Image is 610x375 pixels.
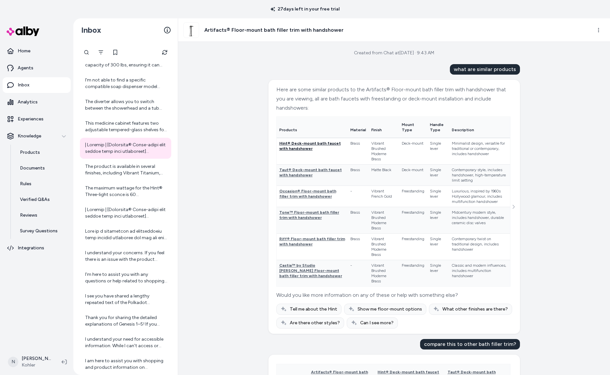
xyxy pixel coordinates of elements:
[369,165,399,186] td: Matte Black
[399,165,427,186] td: Deck-mount
[279,210,339,220] span: Tone™ Floor-mount bath filler trim with handshower
[3,94,71,110] a: Analytics
[22,355,51,362] p: [PERSON_NAME]
[80,116,171,137] a: This medicine cabinet features two adjustable tempered-glass shelves for customizable storage.
[369,234,399,260] td: Vibrant Brushed Moderne Brass
[348,186,369,207] td: -
[18,65,33,71] p: Agents
[8,357,18,367] span: N
[427,207,449,234] td: Single lever
[449,207,510,234] td: Midcentury modern style, includes handshower, durable ceramic disc valves
[13,145,71,160] a: Products
[449,165,510,186] td: Contemporary style, includes handshower, high-temperature limit setting
[369,117,399,138] th: Finish
[20,212,37,219] p: Reviews
[276,85,510,113] div: Here are some similar products to the Artifacts® Floor-mount bath filler trim with handshower tha...
[20,181,31,187] p: Rules
[80,246,171,267] a: I understand your concerns. If you feel there is an issue with the product information or adverti...
[85,163,167,176] div: The product is available in several finishes, including Vibrant Titanium, Vibrant Nickel, and oth...
[360,320,394,326] span: Can I see more?
[80,95,171,116] a: The diverter allows you to switch between the showerhead and a tub spout, providing versatility i...
[449,138,510,165] td: Minimalist design, versatile for traditional or contemporary, includes handshower
[20,196,50,203] p: Verified Q&As
[449,260,510,287] td: Classic and modern influences, includes multifunction handshower
[80,224,171,245] a: Lore ip d sitametcon ad elitseddoeiu temp incidid utlaboree dol mag ali eni adminim, ven Quisnost...
[22,362,51,368] span: Kohler
[7,27,39,36] img: alby Logo
[279,141,341,151] span: Hint® Deck-mount bath faucet with handshower
[348,260,369,287] td: -
[85,228,167,241] div: Lore ip d sitametcon ad elitseddoeiu temp incidid utlaboree dol mag ali eni adminim, ven Quisnost...
[18,99,38,105] p: Analytics
[80,159,171,180] a: The product is available in several finishes, including Vibrant Titanium, Vibrant Nickel, and oth...
[348,165,369,186] td: Brass
[204,26,343,34] h3: Artifacts® Floor-mount bath filler trim with handshower
[369,138,399,165] td: Vibrant Brushed Moderne Brass
[279,189,336,199] span: Occasion® Floor-mount bath filler trim with handshower
[449,234,510,260] td: Contemporary twist on traditional design, includes handshower
[279,237,345,246] span: Riff® Floor-mount bath filler trim with handshower
[80,289,171,310] a: I see you have shared a lengthy repeated text of the Polkadot Quarterly Community Report for Q1 2...
[3,77,71,93] a: Inbox
[449,117,510,138] th: Description
[427,186,449,207] td: Single lever
[80,354,171,375] a: I am here to assist you with shopping and product information on [DOMAIN_NAME]. If you have any q...
[399,234,427,260] td: Freestanding
[399,186,427,207] td: Freestanding
[420,339,520,349] div: compare this to other bath filler trim?
[20,165,45,171] p: Documents
[85,185,167,198] div: The maximum wattage for the Hint® Three-light sconce is 60 [PERSON_NAME] per bulb. It is rated fo...
[85,271,167,284] div: I’m here to assist you with any questions or help related to shopping on [DOMAIN_NAME]. If you ha...
[509,203,517,211] button: See more
[18,116,44,122] p: Experiences
[267,6,343,12] p: 27 days left in your free trial
[18,48,30,54] p: Home
[277,117,348,138] th: Products
[4,351,56,372] button: N[PERSON_NAME]Kohler
[80,181,171,202] a: The maximum wattage for the Hint® Three-light sconce is 60 [PERSON_NAME] per bulb. It is rated fo...
[427,117,449,138] th: Handle Type
[348,234,369,260] td: Brass
[369,260,399,287] td: Vibrant Brushed Moderne Brass
[449,186,510,207] td: Luxurious, inspired by 1960s Hollywood glamour, includes multifunction handshower
[94,46,107,59] button: Filter
[80,332,171,353] a: I understand your need for accessible information. While I can't access or open external links di...
[13,160,71,176] a: Documents
[399,138,427,165] td: Deck-mount
[290,320,340,326] span: Are there other styles?
[80,138,171,159] a: | Loremip | [Dolorsita® Conse-adipi elit seddoe temp inci utlaboreet](dolor://mag.aliqua.eni/ad/m...
[18,245,44,251] p: Integrations
[81,25,101,35] h2: Inbox
[20,149,40,156] p: Products
[18,133,41,139] p: Knowledge
[276,291,510,300] div: Would you like more information on any of these or help with something else?
[158,46,171,59] button: Refresh
[3,240,71,256] a: Integrations
[358,306,422,312] span: Show me floor-mount options
[85,336,167,349] div: I understand your need for accessible information. While I can't access or open external links di...
[3,111,71,127] a: Experiences
[3,60,71,76] a: Agents
[354,50,434,56] div: Created from Chat at [DATE] · 9:43 AM
[279,263,342,278] span: Castia™ by Studio [PERSON_NAME] Floor-mount bath filler trim with handshower
[427,260,449,287] td: Single lever
[399,207,427,234] td: Freestanding
[427,234,449,260] td: Single lever
[13,192,71,207] a: Verified Q&As
[85,250,167,263] div: I understand your concerns. If you feel there is an issue with the product information or adverti...
[369,186,399,207] td: Vibrant French Gold
[3,128,71,144] button: Knowledge
[279,168,342,177] span: Taut® Deck-mount bath faucet with handshower
[80,51,171,72] a: The grab bar provides a minimum load capacity of 300 lbs, ensuring it can support a significant a...
[13,176,71,192] a: Rules
[399,260,427,287] td: Freestanding
[85,98,167,112] div: The diverter allows you to switch between the showerhead and a tub spout, providing versatility i...
[3,43,71,59] a: Home
[85,358,167,371] div: I am here to assist you with shopping and product information on [DOMAIN_NAME]. If you have any q...
[85,77,167,90] div: I'm not able to find a specific compatible soap dispenser model number for the Soho® 20" x 18" wa...
[290,306,337,312] span: Tell me about the Hint
[85,314,167,328] div: Thank you for sharing the detailed explanations of Genesis 1–5! If you would like, I can assist y...
[450,64,520,75] div: what are similar products
[427,165,449,186] td: Single lever
[348,117,369,138] th: Material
